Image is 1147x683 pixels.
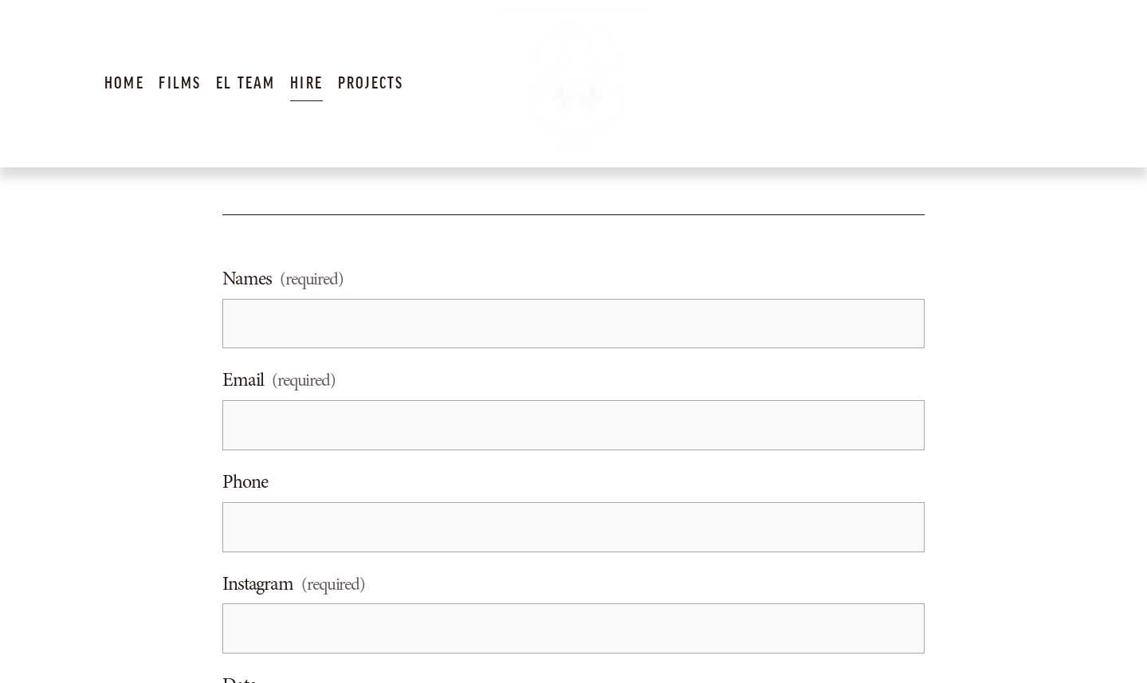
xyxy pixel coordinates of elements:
[222,263,271,296] span: Names
[222,364,263,397] span: Email
[338,65,404,103] a: Projects
[222,568,293,601] span: Instagram
[159,65,201,103] a: Films
[502,11,646,155] img: CASTANEDA FILMS
[301,570,365,600] span: (required)
[216,65,275,103] a: EL TEAM
[222,466,267,499] span: Phone
[280,265,344,295] span: (required)
[104,65,144,103] a: Home
[272,366,336,396] span: (required)
[290,65,323,103] a: Hire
